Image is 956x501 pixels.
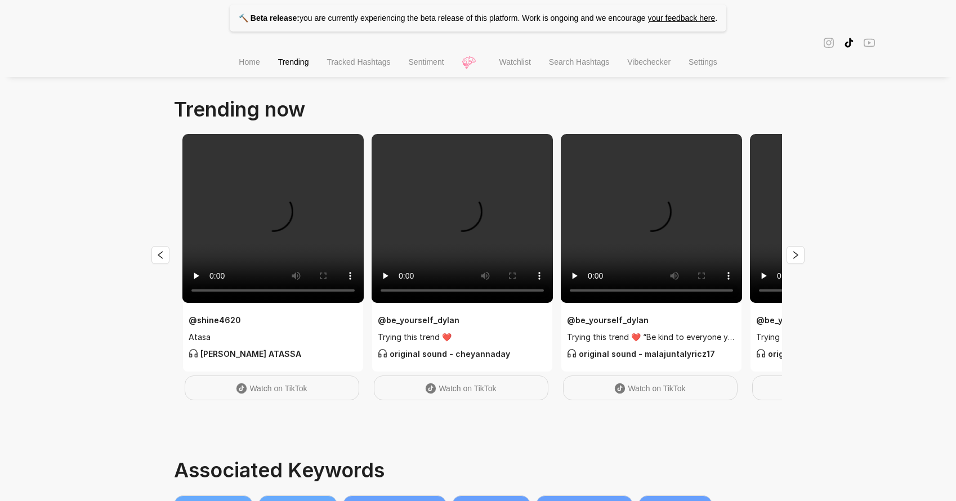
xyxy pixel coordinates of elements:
a: Watch on TikTok [374,375,548,400]
span: Trending now [174,97,305,122]
span: Trending [278,57,309,66]
span: left [156,250,165,260]
span: customer-service [756,348,766,358]
span: Watch on TikTok [628,384,685,393]
strong: @ be_yourself_dylan [756,315,838,325]
strong: original sound - malajuntalyricz17 [567,349,715,359]
span: Tracked Hashtags [327,57,390,66]
span: Home [239,57,260,66]
span: Trying this trend ❤️ “Remember be yourself and always believe you can do something despite others... [756,331,925,343]
span: Associated Keywords [174,458,385,482]
span: Atasa [189,331,358,343]
span: Trying this trend ❤️ [378,331,547,343]
span: Watchlist [499,57,531,66]
span: youtube [864,36,875,49]
span: Search Hashtags [549,57,609,66]
span: Trying this trend ❤️ “Be kind to everyone you meet , you may not know their story” [567,331,736,343]
strong: @ shine4620 [189,315,241,325]
strong: @ be_yourself_dylan [567,315,649,325]
strong: original sound - cheyannaday [378,349,510,359]
strong: original sound - catoviral1307 [756,349,890,359]
span: instagram [823,36,834,49]
span: right [791,250,800,260]
span: Vibechecker [627,57,671,66]
span: Watch on TikTok [439,384,496,393]
span: customer-service [567,348,577,358]
span: Watch on TikTok [249,384,307,393]
a: Watch on TikTok [563,375,738,400]
span: Sentiment [409,57,444,66]
a: your feedback here [647,14,715,23]
a: Watch on TikTok [185,375,359,400]
span: Settings [689,57,717,66]
a: Watch on TikTok [752,375,927,400]
span: customer-service [378,348,387,358]
span: customer-service [189,348,198,358]
p: you are currently experiencing the beta release of this platform. Work is ongoing and we encourage . [230,5,726,32]
strong: [PERSON_NAME] ATASSA [189,349,301,359]
strong: @ be_yourself_dylan [378,315,459,325]
strong: 🔨 Beta release: [239,14,300,23]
